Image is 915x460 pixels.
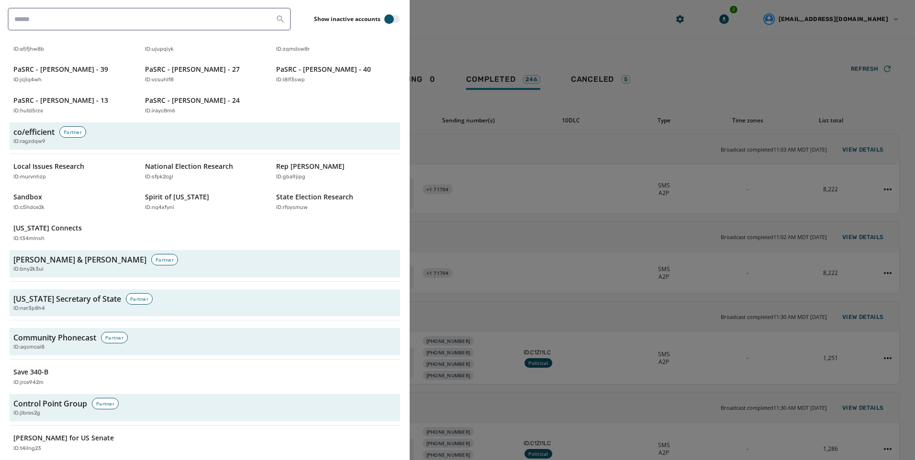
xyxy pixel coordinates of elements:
[276,45,310,54] p: ID: zqmdsw8r
[10,394,400,421] button: Control Point GroupPartnerID:jlbres2g
[276,192,353,202] p: State Election Research
[141,61,269,88] button: PaSRC - [PERSON_NAME] - 27ID:vcsuhlf8
[126,293,153,305] div: Partner
[10,188,137,216] button: SandboxID:c5hdce2k
[13,65,108,74] p: PaSRC - [PERSON_NAME] - 39
[276,204,308,212] p: ID: rfoysmuw
[13,367,48,377] p: Save 340-B
[272,30,400,57] button: PaSRC - [PERSON_NAME] - 16ID:zqmdsw8r
[13,254,146,265] h3: [PERSON_NAME] & [PERSON_NAME]
[10,429,137,457] button: [PERSON_NAME] for US SenateID:t4ilng23
[13,433,114,443] p: [PERSON_NAME] for US Senate
[141,188,269,216] button: Spirit of [US_STATE]ID:nq4xfyni
[13,107,43,115] p: ID: hutd5rze
[145,96,240,105] p: PaSRC - [PERSON_NAME] - 24
[276,76,305,84] p: ID: l8lf3swp
[13,409,40,417] span: ID: jlbres2g
[13,398,87,409] h3: Control Point Group
[59,126,86,138] div: Partner
[13,204,45,212] p: ID: c5hdce2k
[145,192,209,202] p: Spirit of [US_STATE]
[145,45,174,54] p: ID: ujupqiyk
[10,92,137,119] button: PaSRC - [PERSON_NAME] - 13ID:hutd5rze
[101,332,128,343] div: Partner
[272,158,400,185] button: Rep [PERSON_NAME]ID:gba9jipg
[272,61,400,88] button: PaSRC - [PERSON_NAME] - 40ID:l8lf3swp
[13,343,45,351] span: ID: aqsmcai8
[92,398,119,409] div: Partner
[13,126,55,138] h3: co/efficient
[141,92,269,119] button: PaSRC - [PERSON_NAME] - 24ID:irayc8m6
[10,219,137,247] button: [US_STATE] ConnectsID:t34mlnsh
[145,173,173,181] p: ID: sfpk2cgl
[10,363,137,391] button: Save 340-BID:jrce942m
[10,122,400,150] button: co/efficientPartnerID:ragzdqw9
[10,328,400,355] button: Community PhonecastPartnerID:aqsmcai8
[13,162,84,171] p: Local Issues Research
[145,65,240,74] p: PaSRC - [PERSON_NAME] - 27
[145,162,233,171] p: National Election Research
[276,65,371,74] p: PaSRC - [PERSON_NAME] - 40
[145,76,174,84] p: ID: vcsuhlf8
[141,30,269,57] button: PaSRC - [PERSON_NAME] - 34ID:ujupqiyk
[276,162,345,171] p: Rep [PERSON_NAME]
[151,254,178,265] div: Partner
[13,96,108,105] p: PaSRC - [PERSON_NAME] - 13
[141,158,269,185] button: National Election ResearchID:sfpk2cgl
[13,332,96,343] h3: Community Phonecast
[272,188,400,216] button: State Election ResearchID:rfoysmuw
[13,305,45,313] span: ID: ner3p8h4
[276,173,305,181] p: ID: gba9jipg
[314,15,380,23] label: Show inactive accounts
[13,76,42,84] p: ID: jcjlq4wh
[10,289,400,317] button: [US_STATE] Secretary of StatePartnerID:ner3p8h4
[13,173,46,181] p: ID: murvnhzp
[10,30,137,57] button: PaSRC - [PERSON_NAME] - 23ID:e5fjhw8b
[145,204,174,212] p: ID: nq4xfyni
[13,45,44,54] p: ID: e5fjhw8b
[13,192,42,202] p: Sandbox
[13,235,45,243] p: ID: t34mlnsh
[13,445,41,453] p: ID: t4ilng23
[145,107,175,115] p: ID: irayc8m6
[13,293,121,305] h3: [US_STATE] Secretary of State
[13,223,82,233] p: [US_STATE] Connects
[10,250,400,277] button: [PERSON_NAME] & [PERSON_NAME]PartnerID:bny2k3ui
[13,265,44,274] span: ID: bny2k3ui
[13,379,44,387] p: ID: jrce942m
[10,61,137,88] button: PaSRC - [PERSON_NAME] - 39ID:jcjlq4wh
[13,138,45,146] span: ID: ragzdqw9
[10,158,137,185] button: Local Issues ResearchID:murvnhzp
